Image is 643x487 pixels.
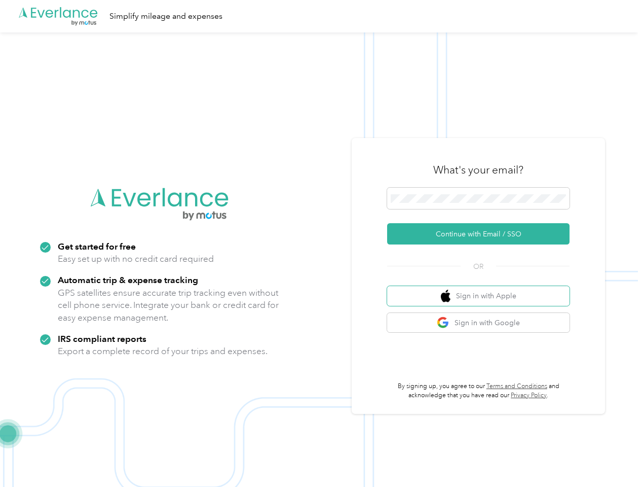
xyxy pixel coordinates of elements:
strong: IRS compliant reports [58,333,146,344]
a: Terms and Conditions [486,382,547,390]
p: By signing up, you agree to our and acknowledge that you have read our . [387,382,570,400]
button: google logoSign in with Google [387,313,570,333]
strong: Get started for free [58,241,136,252]
img: google logo [437,317,449,329]
p: Easy set up with no credit card required [58,253,214,265]
button: apple logoSign in with Apple [387,286,570,306]
strong: Automatic trip & expense tracking [58,274,198,285]
h3: What's your email? [433,163,523,177]
img: apple logo [441,290,451,302]
div: Simplify mileage and expenses [109,10,222,23]
a: Privacy Policy [511,392,547,399]
button: Continue with Email / SSO [387,223,570,245]
p: GPS satellites ensure accurate trip tracking even without cell phone service. Integrate your bank... [58,287,279,324]
p: Export a complete record of your trips and expenses. [58,345,268,358]
span: OR [461,261,496,272]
